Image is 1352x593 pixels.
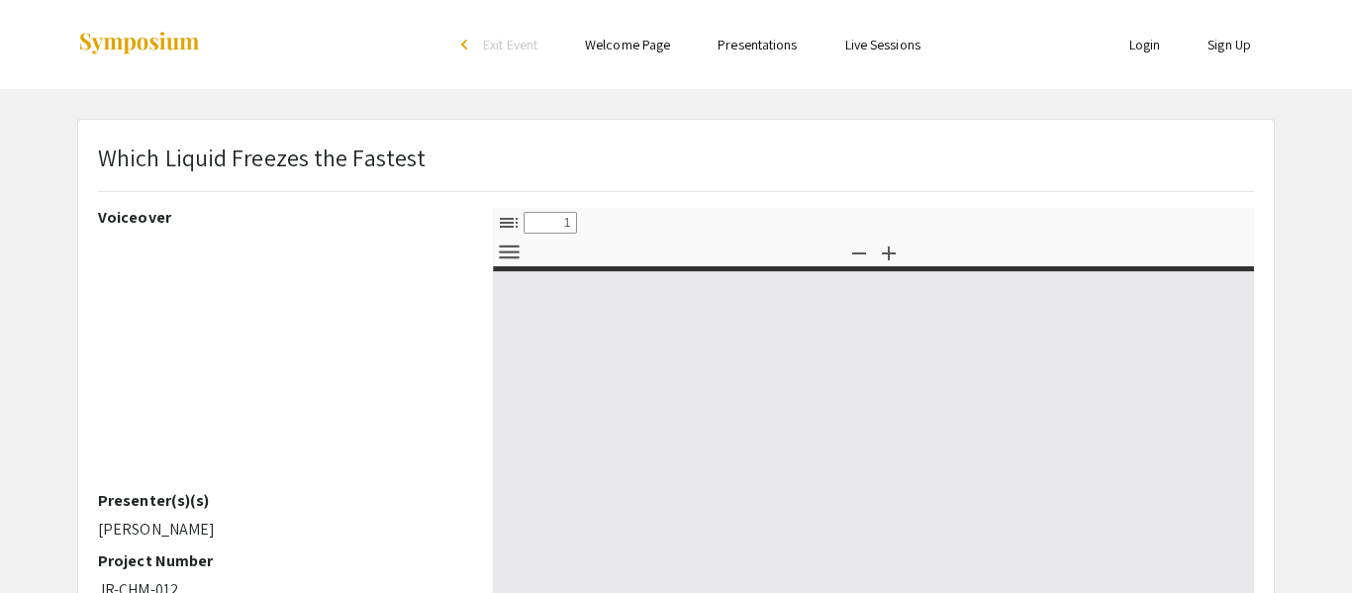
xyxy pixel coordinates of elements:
input: Page [524,212,577,234]
a: Live Sessions [845,36,920,53]
div: arrow_back_ios [461,39,473,50]
a: Welcome Page [585,36,670,53]
span: Exit Event [483,36,537,53]
button: Toggle Sidebar [492,208,526,237]
p: [PERSON_NAME] [98,518,463,542]
h2: Project Number [98,551,463,570]
p: Which Liquid Freezes the Fastest [98,140,426,175]
img: Symposium by ForagerOne [77,31,201,57]
h2: Voiceover [98,208,463,227]
button: Zoom Out [842,238,876,266]
a: Presentations [718,36,797,53]
button: Zoom In [872,238,906,266]
h2: Presenter(s)(s) [98,491,463,510]
a: Login [1129,36,1161,53]
button: Tools [492,238,526,266]
a: Sign Up [1207,36,1251,53]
